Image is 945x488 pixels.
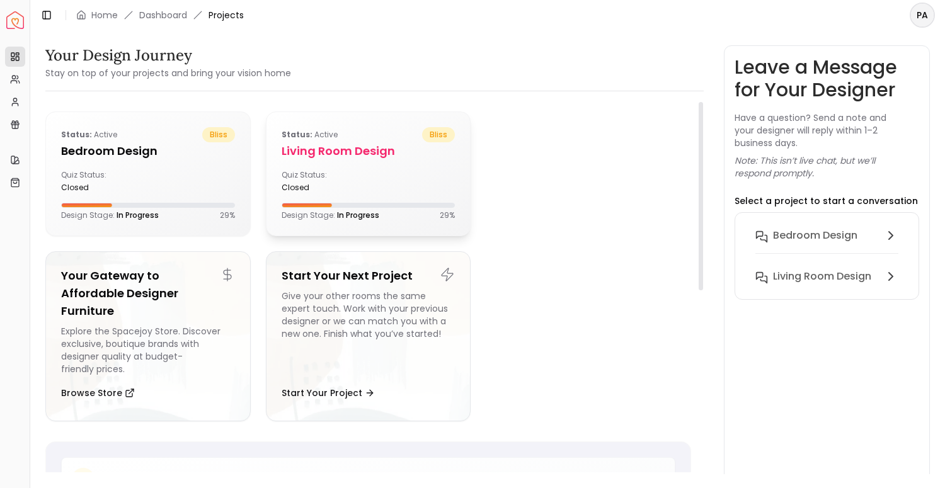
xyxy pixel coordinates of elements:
div: Give your other rooms the same expert touch. Work with your previous designer or we can match you... [282,290,455,375]
a: Spacejoy [6,11,24,29]
h5: Start Your Next Project [282,267,455,285]
p: Note: This isn’t live chat, but we’ll respond promptly. [735,154,919,179]
div: Quiz Status: [61,170,143,193]
h5: Need Help with Your Design? [102,470,266,488]
h3: Your Design Journey [45,45,291,65]
span: In Progress [117,210,159,220]
p: Select a project to start a conversation [735,195,918,207]
div: Quiz Status: [282,170,364,193]
a: Start Your Next ProjectGive your other rooms the same expert touch. Work with your previous desig... [266,251,471,421]
a: Your Gateway to Affordable Designer FurnitureExplore the Spacejoy Store. Discover exclusive, bout... [45,251,251,421]
button: Browse Store [61,380,135,406]
p: Have a question? Send a note and your designer will reply within 1–2 business days. [735,111,919,149]
b: Status: [61,129,92,140]
span: In Progress [337,210,379,220]
p: Design Stage: [282,210,379,220]
h6: Living Room design [773,269,871,284]
span: bliss [422,127,455,142]
p: active [61,127,117,142]
div: closed [282,183,364,193]
span: Projects [209,9,244,21]
h6: Bedroom design [773,228,857,243]
button: Start Your Project [282,380,375,406]
a: Dashboard [139,9,187,21]
p: 29 % [440,210,455,220]
div: closed [61,183,143,193]
button: PA [910,3,935,28]
span: bliss [202,127,235,142]
h3: Leave a Message for Your Designer [735,56,919,101]
small: Stay on top of your projects and bring your vision home [45,67,291,79]
h5: Bedroom design [61,142,235,160]
b: Status: [282,129,312,140]
button: Living Room design [745,264,908,289]
div: Explore the Spacejoy Store. Discover exclusive, boutique brands with designer quality at budget-f... [61,325,235,375]
h5: Your Gateway to Affordable Designer Furniture [61,267,235,320]
p: 29 % [220,210,235,220]
img: Spacejoy Logo [6,11,24,29]
p: Design Stage: [61,210,159,220]
p: active [282,127,338,142]
a: Home [91,9,118,21]
button: Bedroom design [745,223,908,264]
h5: Living Room design [282,142,455,160]
span: PA [911,4,934,26]
nav: breadcrumb [76,9,244,21]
